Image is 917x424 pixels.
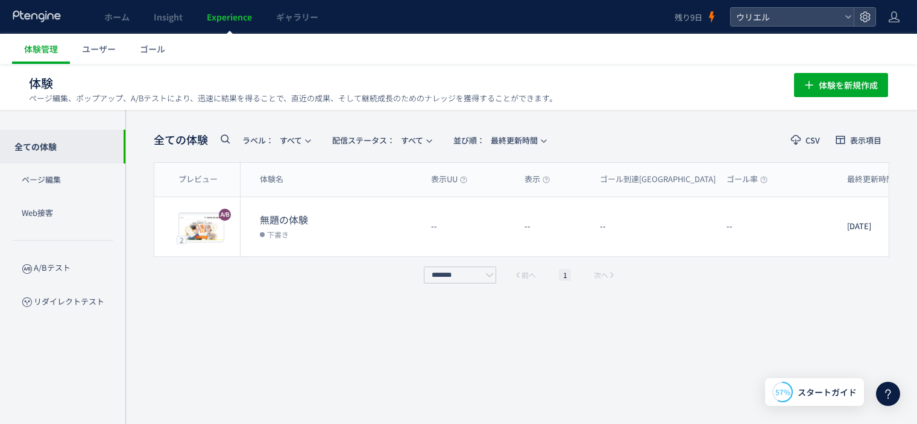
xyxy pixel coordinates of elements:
[154,11,183,23] span: Insight
[675,11,702,23] span: 残り9日
[24,43,58,55] span: 体験管理
[733,8,840,26] span: ウリエル
[207,11,252,23] span: Experience
[775,387,790,397] span: 57%
[276,11,318,23] span: ギャラリー
[140,43,165,55] span: ゴール
[798,386,857,399] span: スタートガイド
[82,43,116,55] span: ユーザー
[104,11,130,23] span: ホーム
